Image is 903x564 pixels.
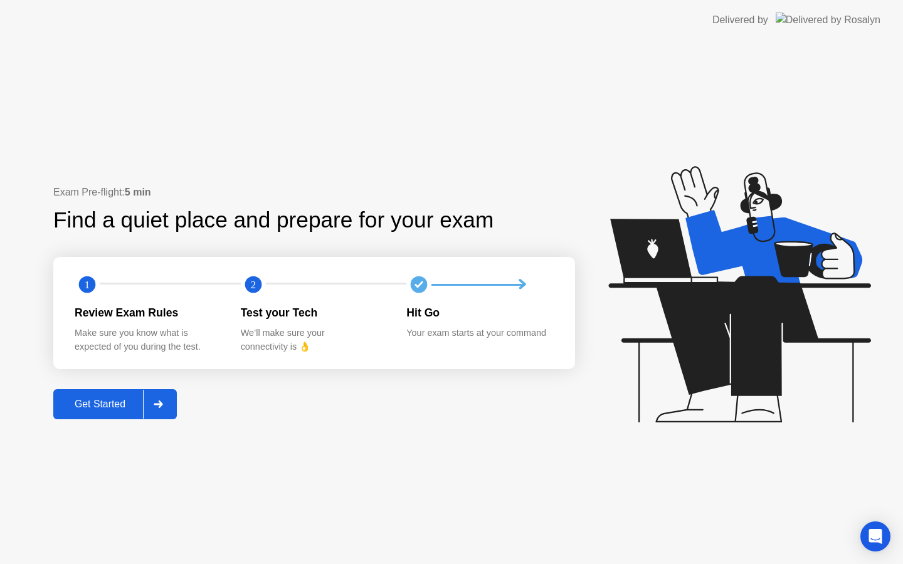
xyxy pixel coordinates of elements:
[251,279,256,291] text: 2
[57,399,143,410] div: Get Started
[860,521,890,551] div: Open Intercom Messenger
[712,13,768,28] div: Delivered by
[125,187,151,197] b: 5 min
[53,389,177,419] button: Get Started
[406,326,552,340] div: Your exam starts at your command
[75,326,221,353] div: Make sure you know what is expected of you during the test.
[241,305,387,321] div: Test your Tech
[406,305,552,321] div: Hit Go
[241,326,387,353] div: We’ll make sure your connectivity is 👌
[53,204,495,237] div: Find a quiet place and prepare for your exam
[85,279,90,291] text: 1
[776,13,880,27] img: Delivered by Rosalyn
[75,305,221,321] div: Review Exam Rules
[53,185,575,200] div: Exam Pre-flight:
